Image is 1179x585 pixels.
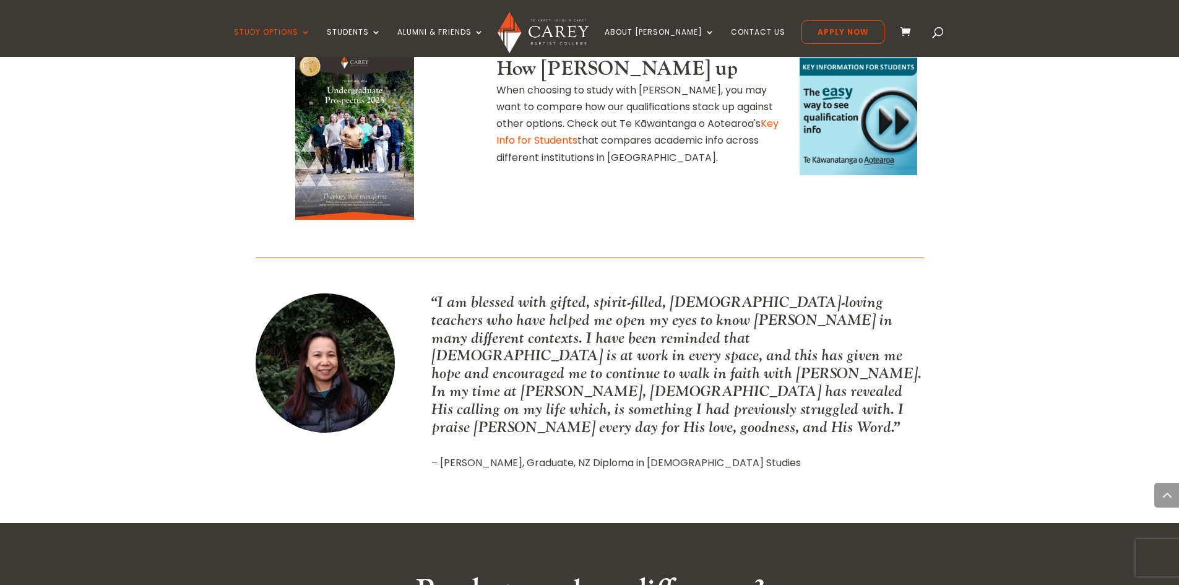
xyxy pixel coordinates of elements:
a: Contact Us [731,28,785,57]
a: Undergraduate Prospectus Cover 2025 [295,209,414,223]
a: Study Options [234,28,311,57]
p: – [PERSON_NAME], Graduate, NZ Diploma in [DEMOGRAPHIC_DATA] Studies [431,454,923,471]
p: “I am blessed with gifted, spirit-filled, [DEMOGRAPHIC_DATA]-loving teachers who have helped me o... [431,293,923,436]
h3: How [PERSON_NAME] up [496,58,787,81]
div: When choosing to study with [PERSON_NAME], you may want to compare how our qualifications stack u... [496,58,787,165]
img: Undergraduate Prospectus Cover 2025 [295,51,414,220]
img: Carey Baptist College [498,12,589,53]
a: About [PERSON_NAME] [605,28,715,57]
a: Apply Now [801,20,884,44]
a: Alumni & Friends [397,28,484,57]
a: Image [800,58,917,175]
img: Gene Hamilton, student [256,293,395,433]
a: Students [327,28,381,57]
